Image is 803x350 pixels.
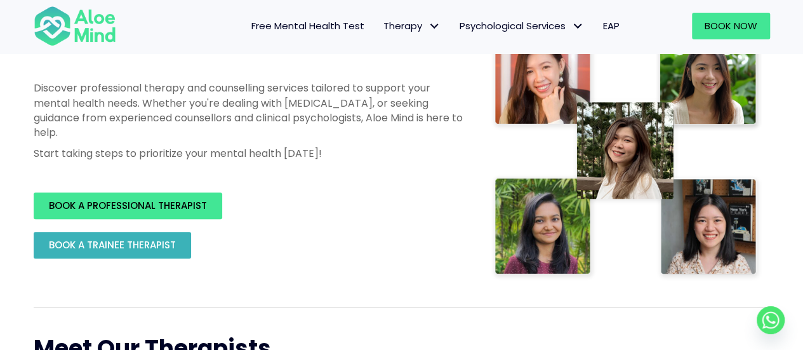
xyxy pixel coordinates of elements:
[594,13,629,39] a: EAP
[34,81,465,140] p: Discover professional therapy and counselling services tailored to support your mental health nee...
[383,19,441,32] span: Therapy
[49,238,176,252] span: BOOK A TRAINEE THERAPIST
[374,13,450,39] a: TherapyTherapy: submenu
[460,19,584,32] span: Psychological Services
[133,13,629,39] nav: Menu
[49,199,207,212] span: BOOK A PROFESSIONAL THERAPIST
[34,5,116,47] img: Aloe mind Logo
[34,146,465,161] p: Start taking steps to prioritize your mental health [DATE]!
[603,19,620,32] span: EAP
[491,24,762,281] img: Therapist collage
[692,13,770,39] a: Book Now
[450,13,594,39] a: Psychological ServicesPsychological Services: submenu
[34,232,191,259] a: BOOK A TRAINEE THERAPIST
[242,13,374,39] a: Free Mental Health Test
[705,19,757,32] span: Book Now
[34,192,222,219] a: BOOK A PROFESSIONAL THERAPIST
[425,17,444,36] span: Therapy: submenu
[251,19,364,32] span: Free Mental Health Test
[757,306,785,334] a: Whatsapp
[34,23,461,55] span: Therapy with Licensed Professionals
[569,17,587,36] span: Psychological Services: submenu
